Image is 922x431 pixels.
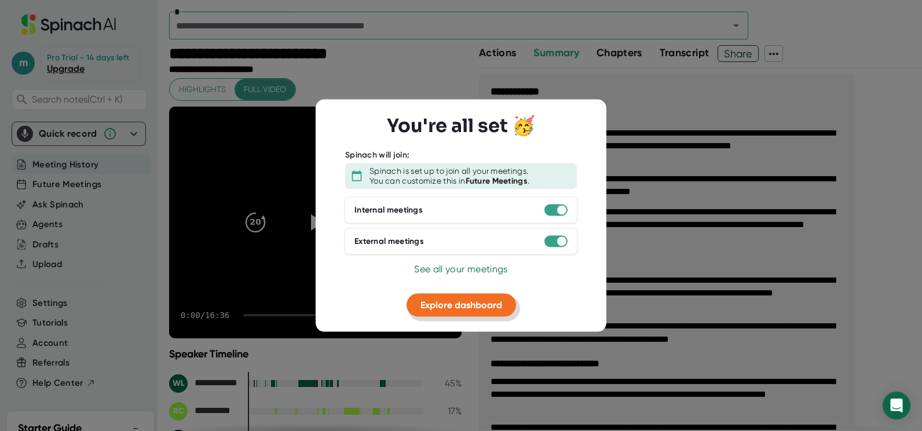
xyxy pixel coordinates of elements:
div: Spinach will join: [345,150,409,160]
span: Explore dashboard [420,299,502,310]
span: See all your meetings [414,263,507,274]
div: Internal meetings [354,205,423,216]
h3: You're all set 🥳 [387,115,535,137]
div: You can customize this in . [369,176,529,187]
button: Explore dashboard [407,293,516,316]
div: Spinach is set up to join all your meetings. [369,166,528,176]
div: External meetings [354,236,424,247]
b: Future Meetings [466,176,528,186]
div: Open Intercom Messenger [883,392,910,419]
button: See all your meetings [414,262,507,276]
